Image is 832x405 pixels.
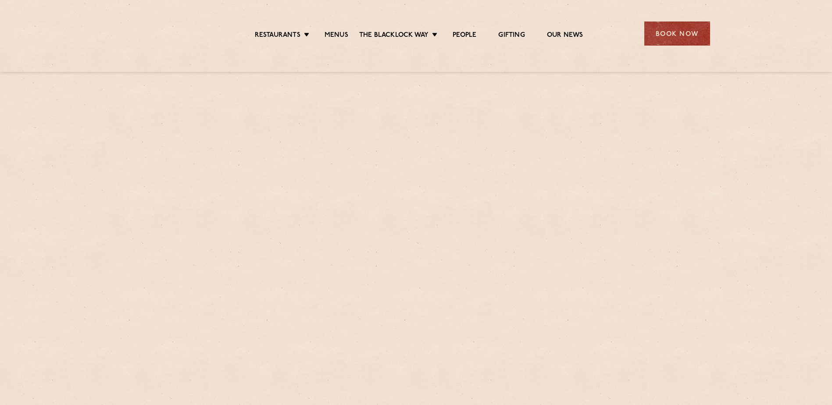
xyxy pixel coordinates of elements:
img: svg%3E [122,8,198,59]
a: People [453,31,476,41]
a: Restaurants [255,31,300,41]
a: Menus [325,31,348,41]
div: Book Now [644,21,710,46]
a: The Blacklock Way [359,31,428,41]
a: Gifting [498,31,525,41]
a: Our News [547,31,583,41]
